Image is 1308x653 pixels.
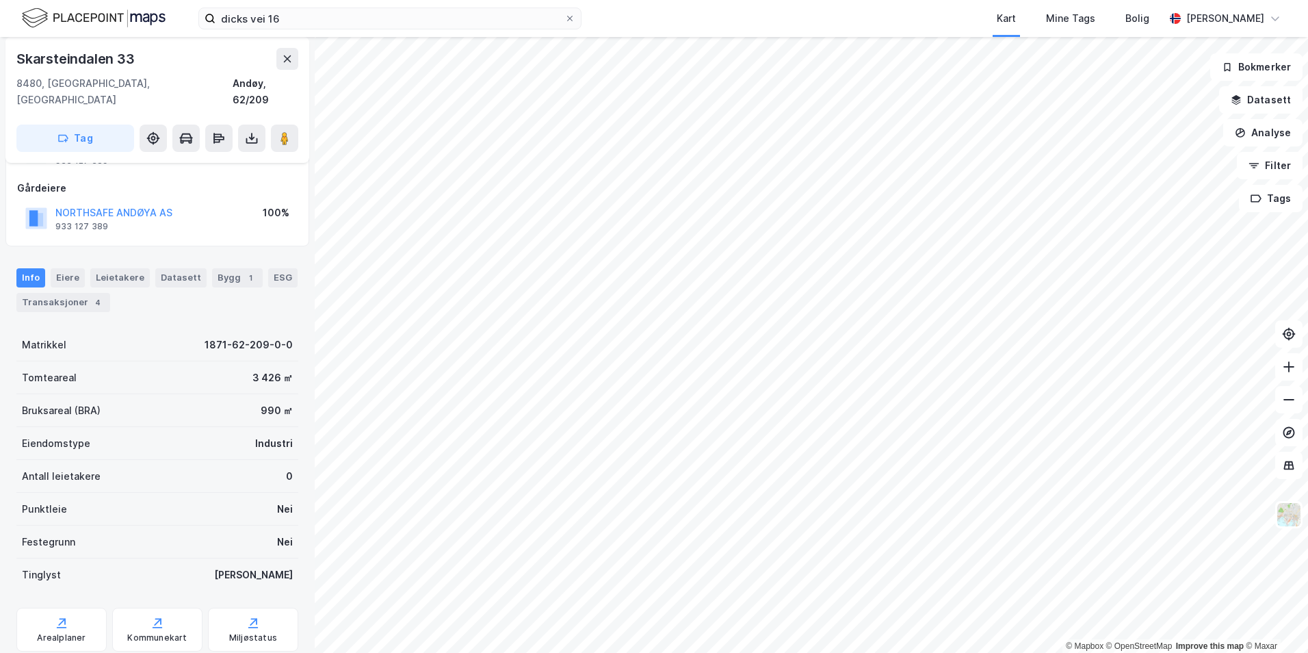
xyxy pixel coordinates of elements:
[22,6,166,30] img: logo.f888ab2527a4732fd821a326f86c7f29.svg
[1210,53,1303,81] button: Bokmerker
[16,293,110,312] div: Transaksjoner
[1106,641,1173,651] a: OpenStreetMap
[215,8,564,29] input: Søk på adresse, matrikkel, gårdeiere, leietakere eller personer
[263,205,289,221] div: 100%
[1237,152,1303,179] button: Filter
[16,75,233,108] div: 8480, [GEOGRAPHIC_DATA], [GEOGRAPHIC_DATA]
[277,501,293,517] div: Nei
[261,402,293,419] div: 990 ㎡
[1276,502,1302,528] img: Z
[1219,86,1303,114] button: Datasett
[127,632,187,643] div: Kommunekart
[1223,119,1303,146] button: Analyse
[1176,641,1244,651] a: Improve this map
[16,125,134,152] button: Tag
[22,468,101,485] div: Antall leietakere
[22,534,75,550] div: Festegrunn
[212,268,263,287] div: Bygg
[16,268,45,287] div: Info
[1240,587,1308,653] iframe: Chat Widget
[997,10,1016,27] div: Kart
[17,180,298,196] div: Gårdeiere
[277,534,293,550] div: Nei
[229,632,277,643] div: Miljøstatus
[1046,10,1095,27] div: Mine Tags
[22,402,101,419] div: Bruksareal (BRA)
[22,501,67,517] div: Punktleie
[91,296,105,309] div: 4
[22,435,90,452] div: Eiendomstype
[205,337,293,353] div: 1871-62-209-0-0
[252,370,293,386] div: 3 426 ㎡
[1066,641,1103,651] a: Mapbox
[155,268,207,287] div: Datasett
[244,271,257,285] div: 1
[51,268,85,287] div: Eiere
[90,268,150,287] div: Leietakere
[22,337,66,353] div: Matrikkel
[1186,10,1264,27] div: [PERSON_NAME]
[22,567,61,583] div: Tinglyst
[1239,185,1303,212] button: Tags
[37,632,86,643] div: Arealplaner
[255,435,293,452] div: Industri
[22,370,77,386] div: Tomteareal
[268,268,298,287] div: ESG
[1125,10,1149,27] div: Bolig
[55,221,108,232] div: 933 127 389
[16,48,138,70] div: Skarsteindalen 33
[233,75,298,108] div: Andøy, 62/209
[214,567,293,583] div: [PERSON_NAME]
[286,468,293,485] div: 0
